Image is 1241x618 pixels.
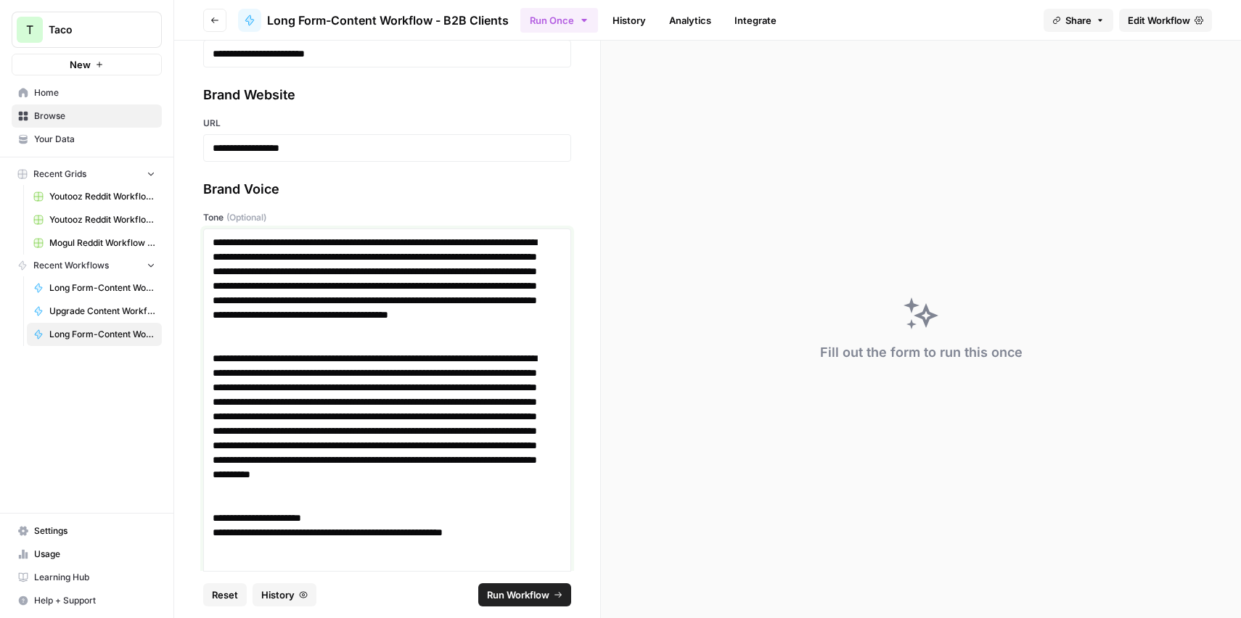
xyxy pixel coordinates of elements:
[27,276,162,300] a: Long Form-Content Workflow - All Clients (New)
[33,168,86,181] span: Recent Grids
[27,231,162,255] a: Mogul Reddit Workflow Grid (1)
[203,117,571,130] label: URL
[33,259,109,272] span: Recent Workflows
[12,566,162,589] a: Learning Hub
[70,57,91,72] span: New
[27,208,162,231] a: Youtooz Reddit Workflow Grid
[34,524,155,537] span: Settings
[12,104,162,128] a: Browse
[12,12,162,48] button: Workspace: Taco
[238,9,509,32] a: Long Form-Content Workflow - B2B Clients
[1128,13,1190,28] span: Edit Workflow
[478,583,571,606] button: Run Workflow
[12,543,162,566] a: Usage
[203,179,571,199] div: Brand Voice
[49,328,155,341] span: Long Form-Content Workflow - B2B Clients
[49,281,155,294] span: Long Form-Content Workflow - All Clients (New)
[1119,9,1212,32] a: Edit Workflow
[27,185,162,208] a: Youtooz Reddit Workflow Grid (1)
[27,323,162,346] a: Long Form-Content Workflow - B2B Clients
[660,9,720,32] a: Analytics
[12,54,162,75] button: New
[253,583,316,606] button: History
[261,588,295,602] span: History
[820,342,1023,363] div: Fill out the form to run this once
[34,86,155,99] span: Home
[203,583,247,606] button: Reset
[12,589,162,612] button: Help + Support
[520,8,598,33] button: Run Once
[203,211,571,224] label: Tone
[267,12,509,29] span: Long Form-Content Workflow - B2B Clients
[604,9,655,32] a: History
[26,21,33,38] span: T
[27,300,162,323] a: Upgrade Content Workflow - Nurx
[34,571,155,584] span: Learning Hub
[12,163,162,185] button: Recent Grids
[34,548,155,561] span: Usage
[49,213,155,226] span: Youtooz Reddit Workflow Grid
[49,236,155,250] span: Mogul Reddit Workflow Grid (1)
[49,305,155,318] span: Upgrade Content Workflow - Nurx
[226,211,266,224] span: (Optional)
[1044,9,1113,32] button: Share
[34,594,155,607] span: Help + Support
[203,85,571,105] div: Brand Website
[1065,13,1091,28] span: Share
[49,22,136,37] span: Taco
[12,519,162,543] a: Settings
[12,128,162,151] a: Your Data
[487,588,549,602] span: Run Workflow
[49,190,155,203] span: Youtooz Reddit Workflow Grid (1)
[726,9,785,32] a: Integrate
[12,81,162,104] a: Home
[34,133,155,146] span: Your Data
[212,588,238,602] span: Reset
[12,255,162,276] button: Recent Workflows
[34,110,155,123] span: Browse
